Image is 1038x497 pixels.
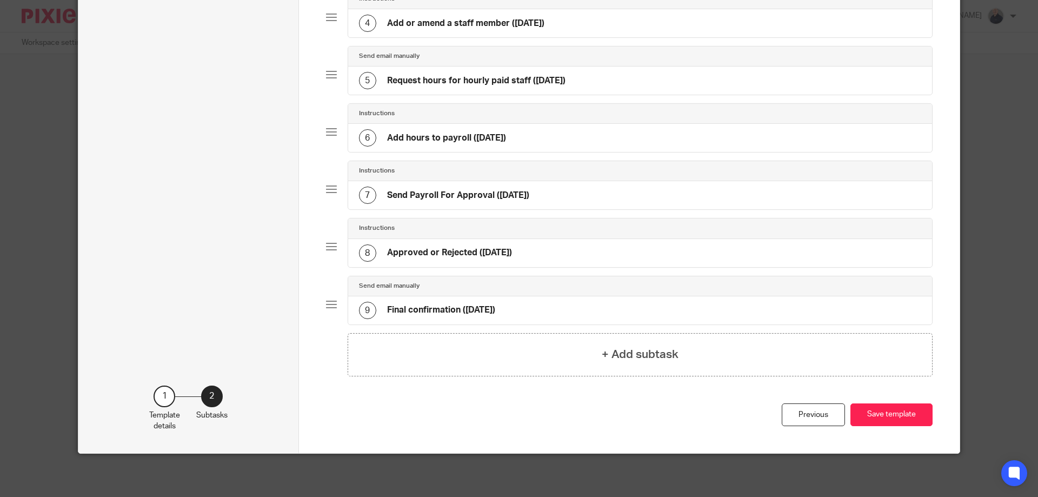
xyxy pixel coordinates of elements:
[359,129,376,147] div: 6
[782,403,845,427] div: Previous
[196,410,228,421] p: Subtasks
[387,75,565,87] h4: Request hours for hourly paid staff ([DATE])
[359,244,376,262] div: 8
[387,247,512,259] h4: Approved or Rejected ([DATE])
[850,403,933,427] button: Save template
[387,132,506,144] h4: Add hours to payroll ([DATE])
[602,346,678,363] h4: + Add subtask
[387,18,544,29] h4: Add or amend a staff member ([DATE])
[387,190,529,201] h4: Send Payroll For Approval ([DATE])
[359,302,376,319] div: 9
[359,282,420,290] h4: Send email manually
[154,386,175,407] div: 1
[201,386,223,407] div: 2
[149,410,180,432] p: Template details
[359,72,376,89] div: 5
[359,15,376,32] div: 4
[359,224,395,233] h4: Instructions
[387,304,495,316] h4: Final confirmation ([DATE])
[359,167,395,175] h4: Instructions
[359,52,420,61] h4: Send email manually
[359,109,395,118] h4: Instructions
[359,187,376,204] div: 7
